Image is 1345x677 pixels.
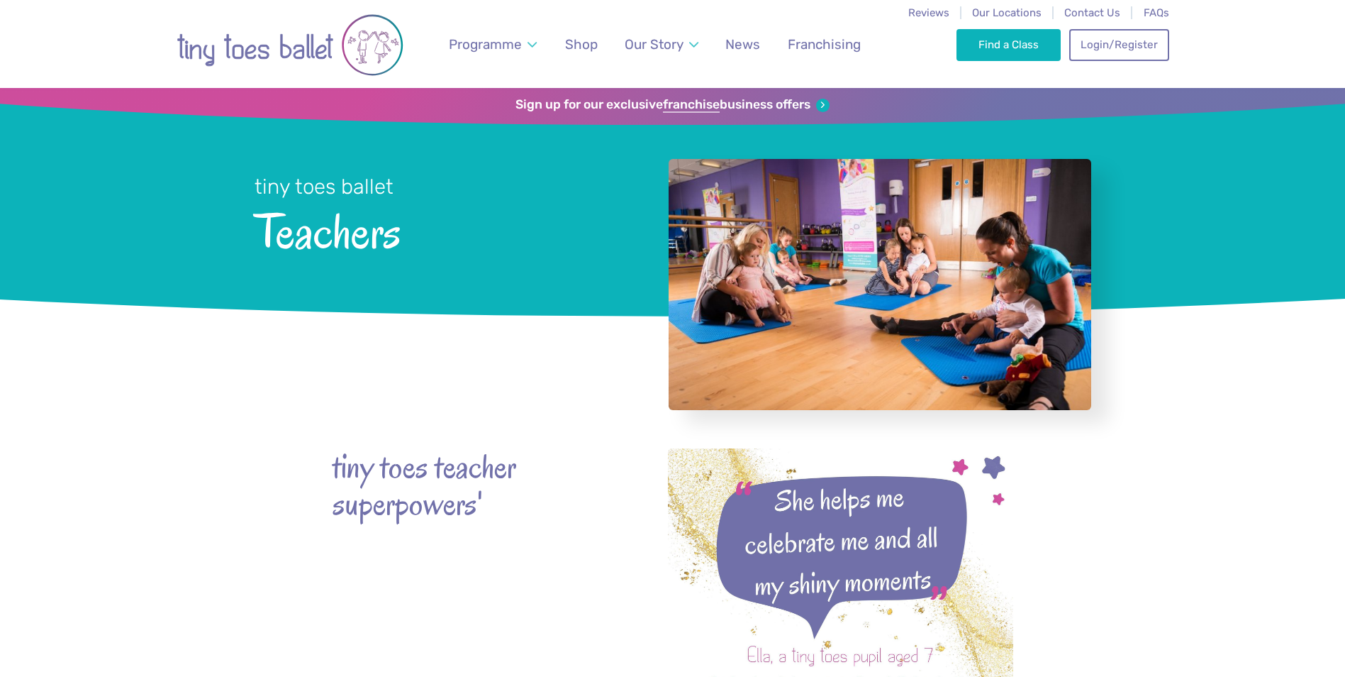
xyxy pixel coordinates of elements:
[781,28,867,61] a: Franchising
[625,36,683,53] span: Our Story
[908,6,949,19] a: Reviews
[177,9,403,81] img: tiny toes ballet
[618,28,705,61] a: Our Story
[1069,29,1168,60] a: Login/Register
[333,448,588,524] strong: tiny toes teacher superpowers'
[515,97,830,113] a: Sign up for our exclusivefranchisebusiness offers
[1144,6,1169,19] a: FAQs
[255,201,631,258] span: Teachers
[972,6,1042,19] a: Our Locations
[719,28,767,61] a: News
[956,29,1061,60] a: Find a Class
[1064,6,1120,19] a: Contact Us
[565,36,598,53] span: Shop
[449,36,522,53] span: Programme
[442,28,543,61] a: Programme
[725,36,760,53] span: News
[663,97,720,113] strong: franchise
[255,175,394,199] small: tiny toes ballet
[558,28,604,61] a: Shop
[788,36,861,53] span: Franchising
